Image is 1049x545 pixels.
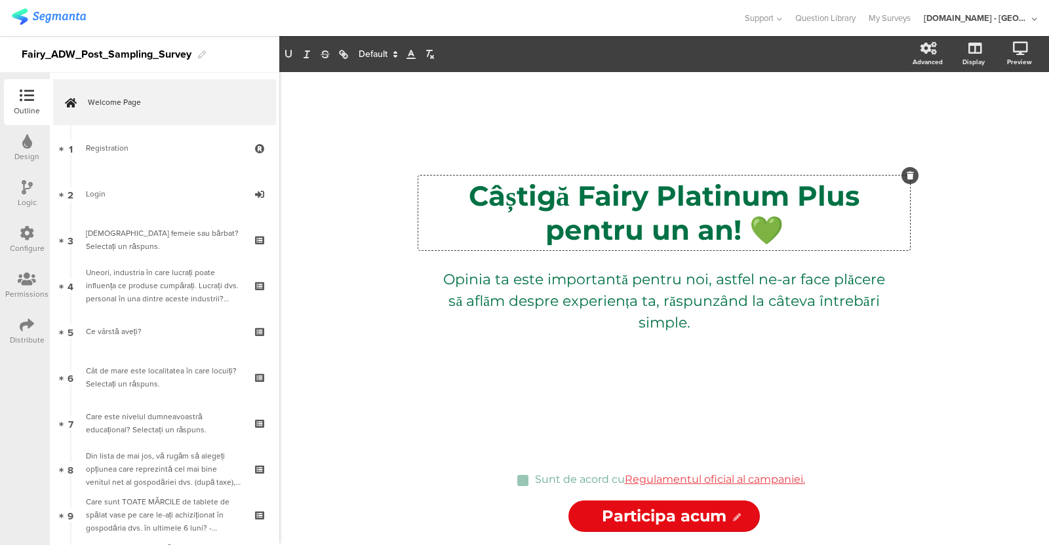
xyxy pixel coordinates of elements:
div: [DOMAIN_NAME] - [GEOGRAPHIC_DATA] [924,12,1029,24]
div: Outline [14,105,40,117]
div: Cât de mare este localitatea în care locuiți? Selectați un răspuns. [86,364,243,390]
div: Display [962,57,985,67]
div: Care sunt TOATE MĂRCILE de tablete de spălat vase pe care le-ați achiziționat în gospodăria dvs. ... [86,495,243,535]
p: Câștigă Fairy Platinum Plus pentru un an! 💚 [422,179,907,247]
span: 9 [68,508,73,522]
img: segmanta logo [12,9,86,25]
div: Advanced [913,57,943,67]
a: 8 Din lista de mai jos, vă rugăm să alegeți opțiunea care reprezintă cel mai bine venitul net al ... [53,446,276,492]
a: 7 Care este nivelul dumneavoastră educațional? Selectați un răspuns. [53,400,276,446]
span: Welcome Page [88,96,256,109]
span: 6 [68,370,73,385]
div: Fairy_ADW_Post_Sampling_Survey [22,44,191,65]
div: Permissions [5,288,49,300]
a: 9 Care sunt TOATE MĂRCILE de tablete de spălat vase pe care le-ați achiziționat în gospodăria dvs... [53,492,276,538]
div: Login [86,187,243,200]
a: 5 Ce vârstă aveți? [53,309,276,354]
div: Configure [10,242,45,254]
div: Ce vârstă aveți? [86,325,243,338]
span: Support [745,12,774,24]
a: 6 Cât de mare este localitatea în care locuiți? Selectați un răspuns. [53,354,276,400]
div: Registration [86,141,243,155]
span: 1 [69,141,73,155]
div: Din lista de mai jos, vă rugăm să alegeți opțiunea care reprezintă cel mai bine venitul net al go... [86,449,243,489]
a: Regulamentul oficial al campaniei. [625,473,805,485]
span: 4 [68,278,73,293]
input: Start [568,500,761,532]
span: 8 [68,462,73,476]
div: Care este nivelul dumneavoastră educațional? Selectați un răspuns. [86,410,243,436]
div: Sunteți femeie sau bărbat? Selectați un răspuns. [86,227,243,253]
div: Design [14,151,39,162]
a: 4 Uneori, industria în care lucrați poate influența ce produse cumpărați. Lucrați dvs. personal î... [53,263,276,309]
span: 2 [68,187,73,201]
span: 3 [68,233,73,247]
span: 5 [68,324,73,339]
a: 1 Registration [53,125,276,171]
a: Welcome Page [53,79,276,125]
div: Logic [18,197,37,208]
span: 7 [68,416,73,430]
div: Preview [1007,57,1032,67]
a: 3 [DEMOGRAPHIC_DATA] femeie sau bărbat? Selectați un răspuns. [53,217,276,263]
div: Distribute [10,334,45,346]
div: Uneori, industria în care lucrați poate influența ce produse cumpărați. Lucrați dvs. personal în ... [86,266,243,305]
a: 2 Login [53,171,276,217]
p: Opinia ta este importantă pentru noi, astfel ne-ar face plăcere să aflăm despre experiența ta, ră... [435,269,894,333]
p: Sunt de acord cu [535,473,805,485]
